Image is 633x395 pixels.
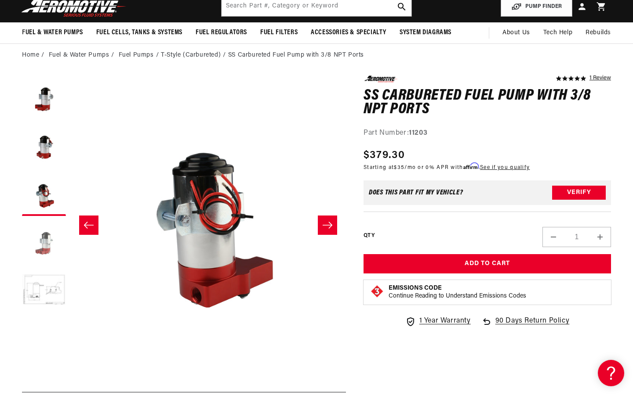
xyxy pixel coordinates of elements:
nav: breadcrumbs [22,50,611,60]
span: Accessories & Specialty [311,28,386,37]
span: 1 Year Warranty [419,316,471,327]
summary: Fuel Filters [254,22,304,43]
div: Does This part fit My vehicle? [369,189,463,196]
img: Emissions code [370,284,384,298]
summary: Accessories & Specialty [304,22,393,43]
span: Fuel Filters [260,28,298,37]
button: Load image 4 in gallery view [22,220,66,264]
p: Starting at /mo or 0% APR with . [364,163,530,172]
span: $35 [394,165,404,170]
span: $379.30 [364,147,405,163]
span: Rebuilds [586,28,611,38]
button: Load image 1 in gallery view [22,75,66,119]
button: Load image 2 in gallery view [22,124,66,168]
summary: Fuel Cells, Tanks & Systems [90,22,189,43]
a: 1 Year Warranty [405,316,471,327]
h1: SS Carbureted Fuel Pump with 3/8 NPT Ports [364,89,611,117]
li: SS Carbureted Fuel Pump with 3/8 NPT Ports [228,50,364,60]
button: Load image 3 in gallery view [22,172,66,216]
button: Verify [552,186,606,200]
summary: Rebuilds [579,22,618,43]
button: Add to Cart [364,254,611,274]
a: Home [22,50,39,60]
summary: Tech Help [537,22,579,43]
p: Continue Reading to Understand Emissions Codes [389,292,526,300]
strong: Emissions Code [389,285,442,291]
span: Tech Help [543,28,572,38]
a: 90 Days Return Policy [481,316,570,336]
a: See if you qualify - Learn more about Affirm Financing (opens in modal) [480,165,530,170]
span: About Us [502,29,530,36]
li: T-Style (Carbureted) [161,50,228,60]
span: Affirm [463,163,479,169]
summary: Fuel Regulators [189,22,254,43]
a: Fuel & Water Pumps [49,50,109,60]
summary: Fuel & Water Pumps [15,22,90,43]
label: QTY [364,232,375,240]
summary: System Diagrams [393,22,458,43]
span: Fuel Cells, Tanks & Systems [96,28,182,37]
span: System Diagrams [400,28,451,37]
div: Part Number: [364,128,611,139]
span: Fuel Regulators [196,28,247,37]
media-gallery: Gallery Viewer [22,75,346,374]
button: Slide left [79,215,98,235]
button: Emissions CodeContinue Reading to Understand Emissions Codes [389,284,526,300]
a: 1 reviews [589,75,611,82]
button: Slide right [318,215,337,235]
strong: 11203 [409,129,427,136]
span: 90 Days Return Policy [495,316,570,336]
button: Load image 5 in gallery view [22,269,66,312]
span: Fuel & Water Pumps [22,28,83,37]
a: Fuel Pumps [119,50,154,60]
a: About Us [496,22,537,43]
